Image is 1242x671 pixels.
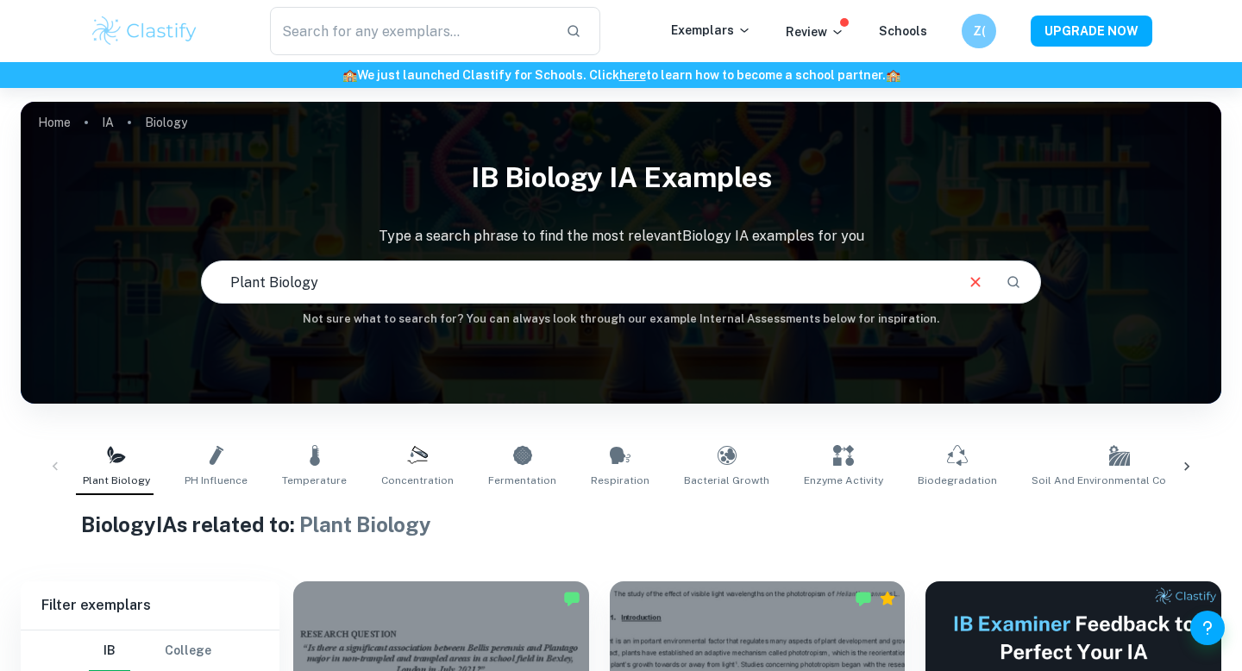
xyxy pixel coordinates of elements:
button: Z( [962,14,996,48]
p: Exemplars [671,21,751,40]
h1: Biology IAs related to: [81,509,1162,540]
h1: IB Biology IA examples [21,150,1221,205]
input: Search for any exemplars... [270,7,552,55]
button: Clear [959,266,992,298]
span: Biodegradation [918,473,997,488]
button: Help and Feedback [1190,611,1225,645]
span: Soil and Environmental Conditions [1032,473,1207,488]
img: Marked [563,590,580,607]
span: Respiration [591,473,649,488]
span: pH Influence [185,473,248,488]
a: IA [102,110,114,135]
span: Bacterial Growth [684,473,769,488]
img: Clastify logo [90,14,199,48]
h6: Z( [969,22,989,41]
a: Schools [879,24,927,38]
input: E.g. photosynthesis, coffee and protein, HDI and diabetes... [202,258,952,306]
span: Fermentation [488,473,556,488]
h6: Not sure what to search for? You can always look through our example Internal Assessments below f... [21,310,1221,328]
span: 🏫 [342,68,357,82]
button: UPGRADE NOW [1031,16,1152,47]
p: Biology [145,113,187,132]
h6: We just launched Clastify for Schools. Click to learn how to become a school partner. [3,66,1239,85]
p: Review [786,22,844,41]
span: Plant Biology [83,473,150,488]
p: Type a search phrase to find the most relevant Biology IA examples for you [21,226,1221,247]
span: Temperature [282,473,347,488]
div: Premium [879,590,896,607]
img: Marked [855,590,872,607]
button: Search [999,267,1028,297]
span: Plant Biology [299,512,431,536]
span: Enzyme Activity [804,473,883,488]
a: here [619,68,646,82]
span: 🏫 [886,68,900,82]
a: Home [38,110,71,135]
span: Concentration [381,473,454,488]
h6: Filter exemplars [21,581,279,630]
